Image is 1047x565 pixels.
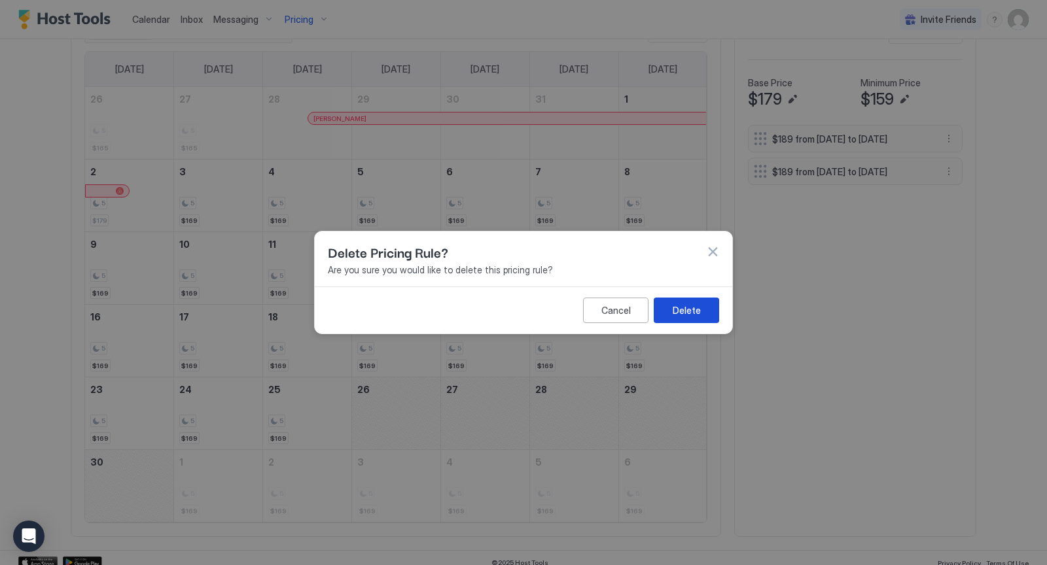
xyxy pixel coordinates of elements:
span: Are you sure you would like to delete this pricing rule? [328,264,719,276]
div: Open Intercom Messenger [13,521,44,552]
div: Cancel [601,303,631,317]
button: Cancel [583,298,648,323]
div: Delete [673,303,701,317]
span: Delete Pricing Rule? [328,242,448,262]
button: Delete [654,298,719,323]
